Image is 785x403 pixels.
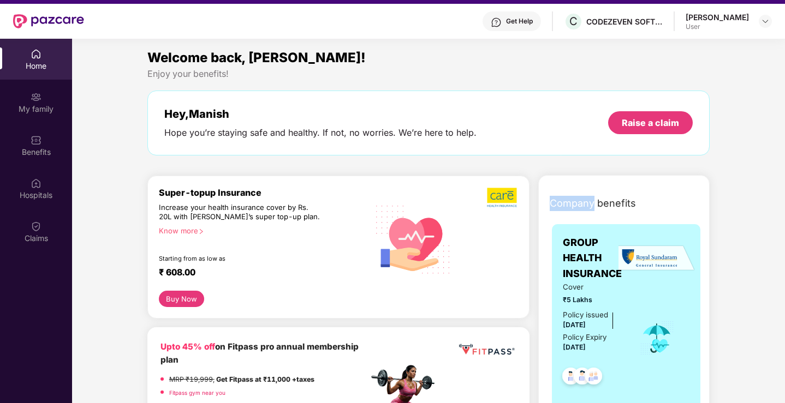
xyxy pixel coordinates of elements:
div: Super-topup Insurance [159,187,368,198]
img: svg+xml;base64,PHN2ZyB4bWxucz0iaHR0cDovL3d3dy53My5vcmcvMjAwMC9zdmciIHdpZHRoPSI0OC45NDMiIGhlaWdodD... [569,364,596,391]
div: Enjoy your benefits! [147,68,710,80]
button: Buy Now [159,291,204,307]
a: Fitpass gym near you [169,389,225,396]
img: svg+xml;base64,PHN2ZyBpZD0iSGVscC0zMngzMiIgeG1sbnM9Imh0dHA6Ly93d3cudzMub3JnLzIwMDAvc3ZnIiB3aWR0aD... [491,17,502,28]
img: b5dec4f62d2307b9de63beb79f102df3.png [487,187,518,208]
div: Hope you’re staying safe and healthy. If not, no worries. We’re here to help. [164,127,477,139]
img: icon [639,320,675,356]
div: Hey, Manish [164,107,477,121]
span: Welcome back, [PERSON_NAME]! [147,50,366,65]
div: Starting from as low as [159,255,322,262]
img: svg+xml;base64,PHN2ZyBpZD0iQmVuZWZpdHMiIHhtbG5zPSJodHRwOi8vd3d3LnczLm9yZy8yMDAwL3N2ZyIgd2lkdGg9Ij... [31,135,41,146]
img: svg+xml;base64,PHN2ZyBpZD0iQ2xhaW0iIHhtbG5zPSJodHRwOi8vd3d3LnczLm9yZy8yMDAwL3N2ZyIgd2lkdGg9IjIwIi... [31,221,41,232]
div: CODEZEVEN SOFTWARE PRIVATE LIMITED [586,16,663,27]
div: Know more [159,226,362,234]
span: [DATE] [563,343,586,351]
div: Raise a claim [622,117,679,129]
span: right [198,228,204,234]
b: on Fitpass pro annual membership plan [160,341,359,365]
img: svg+xml;base64,PHN2ZyBpZD0iRHJvcGRvd24tMzJ4MzIiIHhtbG5zPSJodHRwOi8vd3d3LnczLm9yZy8yMDAwL3N2ZyIgd2... [761,17,770,26]
div: ₹ 608.00 [159,267,358,280]
span: Company benefits [550,196,636,211]
div: User [686,22,749,31]
span: [DATE] [563,321,586,329]
b: Upto 45% off [160,341,215,352]
span: ₹5 Lakhs [563,294,625,305]
div: Policy Expiry [563,332,606,343]
img: insurerLogo [619,245,695,272]
span: GROUP HEALTH INSURANCE [563,235,625,281]
div: Increase your health insurance cover by Rs. 20L with [PERSON_NAME]’s super top-up plan. [159,203,322,222]
img: svg+xml;base64,PHN2ZyB4bWxucz0iaHR0cDovL3d3dy53My5vcmcvMjAwMC9zdmciIHdpZHRoPSI0OC45NDMiIGhlaWdodD... [580,364,607,391]
img: svg+xml;base64,PHN2ZyBpZD0iSG9zcGl0YWxzIiB4bWxucz0iaHR0cDovL3d3dy53My5vcmcvMjAwMC9zdmciIHdpZHRoPS... [31,178,41,189]
img: svg+xml;base64,PHN2ZyB4bWxucz0iaHR0cDovL3d3dy53My5vcmcvMjAwMC9zdmciIHhtbG5zOnhsaW5rPSJodHRwOi8vd3... [368,193,459,284]
img: svg+xml;base64,PHN2ZyB4bWxucz0iaHR0cDovL3d3dy53My5vcmcvMjAwMC9zdmciIHdpZHRoPSI0OC45NDMiIGhlaWdodD... [557,364,584,391]
span: Cover [563,281,625,293]
img: fppp.png [457,340,516,359]
img: New Pazcare Logo [13,14,84,28]
span: C [569,15,578,28]
img: svg+xml;base64,PHN2ZyB3aWR0aD0iMjAiIGhlaWdodD0iMjAiIHZpZXdCb3g9IjAgMCAyMCAyMCIgZmlsbD0ibm9uZSIgeG... [31,92,41,103]
div: [PERSON_NAME] [686,12,749,22]
div: Policy issued [563,309,608,321]
div: Get Help [506,17,533,26]
del: MRP ₹19,999, [169,375,215,383]
img: svg+xml;base64,PHN2ZyBpZD0iSG9tZSIgeG1sbnM9Imh0dHA6Ly93d3cudzMub3JnLzIwMDAvc3ZnIiB3aWR0aD0iMjAiIG... [31,49,41,59]
strong: Get Fitpass at ₹11,000 +taxes [216,375,314,383]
